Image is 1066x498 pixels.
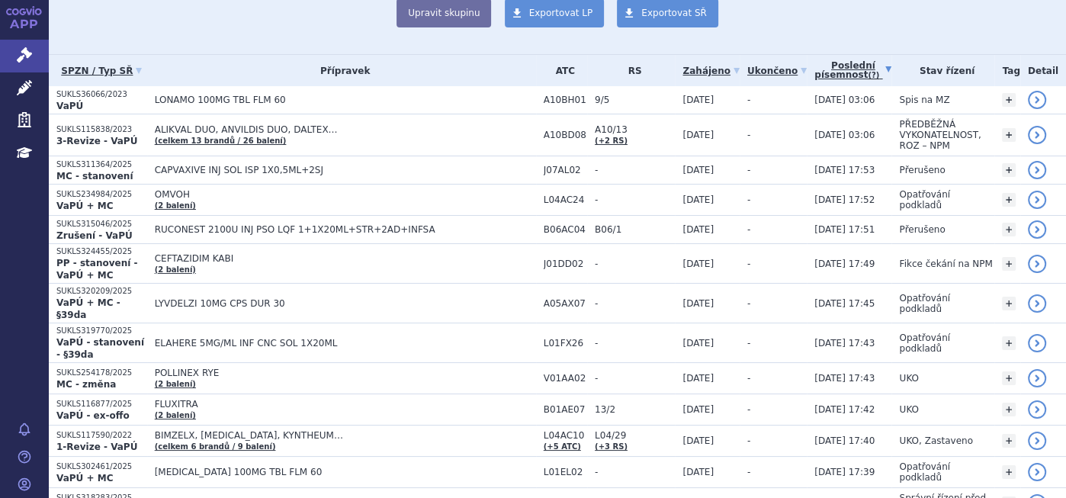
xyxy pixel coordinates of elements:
[536,55,587,86] th: ATC
[747,95,750,105] span: -
[1002,403,1016,416] a: +
[814,224,875,235] span: [DATE] 17:51
[814,404,875,415] span: [DATE] 17:42
[814,467,875,477] span: [DATE] 17:39
[899,119,981,151] span: PŘEDBĚŽNÁ VYKONATELNOST, ROZ – NPM
[595,165,675,175] span: -
[814,194,875,205] span: [DATE] 17:52
[814,95,875,105] span: [DATE] 03:06
[899,333,950,354] span: Opatřování podkladů
[544,338,587,349] span: L01FX26
[899,435,972,446] span: UKO, Zastaveno
[899,373,918,384] span: UKO
[56,136,137,146] strong: 3-Revize - VaPÚ
[155,201,196,210] a: (2 balení)
[155,338,536,349] span: ELAHERE 5MG/ML INF CNC SOL 1X20ML
[1020,55,1066,86] th: Detail
[1002,193,1016,207] a: +
[899,224,945,235] span: Přerušeno
[747,259,750,269] span: -
[544,404,587,415] span: B01AE07
[56,473,113,484] strong: VaPÚ + MC
[544,194,587,205] span: L04AC24
[595,404,675,415] span: 13/2
[899,95,949,105] span: Spis na MZ
[747,165,750,175] span: -
[544,298,587,309] span: A05AX07
[56,201,113,211] strong: VaPÚ + MC
[814,130,875,140] span: [DATE] 03:06
[544,430,587,441] span: L04AC10
[682,224,714,235] span: [DATE]
[1002,297,1016,310] a: +
[595,124,675,135] span: A10/13
[56,60,147,82] a: SPZN / Typ SŘ
[155,165,536,175] span: CAPVAXIVE INJ SOL ISP 1X0,5ML+2SJ
[814,338,875,349] span: [DATE] 17:43
[56,246,147,257] p: SUKLS324455/2025
[56,159,147,170] p: SUKLS311364/2025
[595,298,675,309] span: -
[899,461,950,483] span: Opatřování podkladů
[595,194,675,205] span: -
[682,130,714,140] span: [DATE]
[899,165,945,175] span: Přerušeno
[155,253,536,264] span: CEFTAZIDIM KABI
[1028,432,1046,450] a: detail
[147,55,536,86] th: Přípravek
[155,265,196,274] a: (2 balení)
[1028,91,1046,109] a: detail
[682,60,739,82] a: Zahájeno
[56,124,147,135] p: SUKLS115838/2023
[544,165,587,175] span: J07AL02
[1002,336,1016,350] a: +
[56,461,147,472] p: SUKLS302461/2025
[56,286,147,297] p: SUKLS320209/2025
[544,95,587,105] span: A10BH01
[544,259,587,269] span: J01DD02
[155,189,536,200] span: OMVOH
[595,467,675,477] span: -
[56,297,120,320] strong: VaPÚ + MC - §39da
[747,373,750,384] span: -
[1028,463,1046,481] a: detail
[814,298,875,309] span: [DATE] 17:45
[56,326,147,336] p: SUKLS319770/2025
[641,8,707,18] span: Exportovat SŘ
[747,60,807,82] a: Ukončeno
[682,298,714,309] span: [DATE]
[155,442,276,451] a: (celkem 6 brandů / 9 balení)
[1028,220,1046,239] a: detail
[891,55,994,86] th: Stav řízení
[1028,369,1046,387] a: detail
[544,224,587,235] span: B06AC04
[155,380,196,388] a: (2 balení)
[595,95,675,105] span: 9/5
[595,373,675,384] span: -
[814,259,875,269] span: [DATE] 17:49
[544,373,587,384] span: V01AA02
[814,165,875,175] span: [DATE] 17:53
[899,404,918,415] span: UKO
[747,194,750,205] span: -
[682,95,714,105] span: [DATE]
[155,467,536,477] span: [MEDICAL_DATA] 100MG TBL FLM 60
[682,259,714,269] span: [DATE]
[747,404,750,415] span: -
[544,130,587,140] span: A10BD08
[56,258,137,281] strong: PP - stanovení - VaPÚ + MC
[747,298,750,309] span: -
[155,137,287,145] a: (celkem 13 brandů / 26 balení)
[155,430,536,441] span: BIMZELX, [MEDICAL_DATA], KYNTHEUM…
[747,224,750,235] span: -
[56,171,133,182] strong: MC - stanovení
[682,194,714,205] span: [DATE]
[544,442,581,451] a: (+5 ATC)
[155,368,536,378] span: POLLINEX RYE
[595,137,628,145] a: (+2 RS)
[56,337,144,360] strong: VaPÚ - stanovení - §39da
[56,189,147,200] p: SUKLS234984/2025
[1002,128,1016,142] a: +
[1028,161,1046,179] a: detail
[595,224,675,235] span: B06/1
